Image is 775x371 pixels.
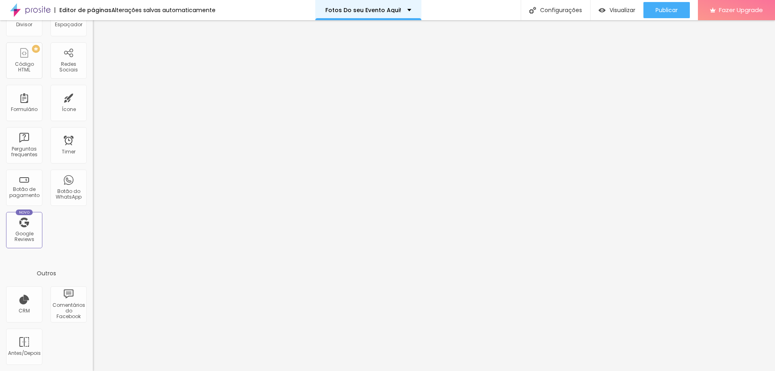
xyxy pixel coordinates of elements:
[62,149,75,155] div: Timer
[656,7,678,13] span: Publicar
[11,107,38,112] div: Formulário
[599,7,605,14] img: view-1.svg
[325,7,401,13] p: Fotos Do seu Evento Aqui!
[8,61,40,73] div: Código HTML
[52,302,84,320] div: Comentários do Facebook
[93,20,775,371] iframe: Editor
[62,107,76,112] div: Ícone
[52,61,84,73] div: Redes Sociais
[52,189,84,200] div: Botão do WhatsApp
[643,2,690,18] button: Publicar
[54,7,111,13] div: Editor de páginas
[610,7,635,13] span: Visualizar
[719,6,763,13] span: Fazer Upgrade
[19,308,30,314] div: CRM
[16,210,33,215] div: Novo
[8,350,40,356] div: Antes/Depois
[8,231,40,243] div: Google Reviews
[111,7,216,13] div: Alterações salvas automaticamente
[591,2,643,18] button: Visualizar
[8,187,40,198] div: Botão de pagamento
[55,22,82,27] div: Espaçador
[16,22,32,27] div: Divisor
[8,146,40,158] div: Perguntas frequentes
[529,7,536,14] img: Icone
